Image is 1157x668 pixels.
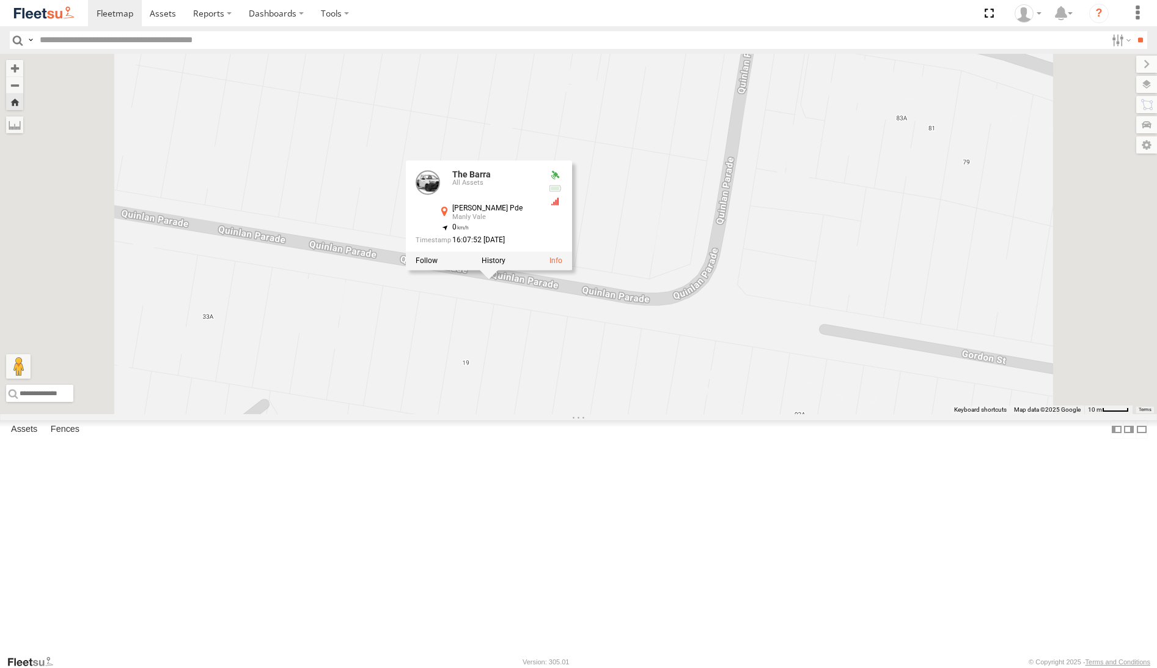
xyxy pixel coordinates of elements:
span: 0 [452,223,469,231]
div: Date/time of location update [416,236,538,244]
label: Fences [45,421,86,438]
span: Map data ©2025 Google [1014,406,1081,413]
div: Katy Horvath [1010,4,1046,23]
label: Search Query [26,31,35,49]
a: Visit our Website [7,656,63,668]
a: Terms and Conditions [1085,658,1150,666]
button: Map scale: 10 m per 40 pixels [1084,406,1133,414]
img: fleetsu-logo-horizontal.svg [12,5,76,21]
div: [PERSON_NAME] Pde [452,204,538,212]
button: Zoom Home [6,94,23,110]
a: Terms [1139,407,1151,412]
div: Manly Vale [452,213,538,221]
button: Zoom out [6,76,23,94]
label: Map Settings [1136,136,1157,154]
i: ? [1089,4,1109,23]
div: Version: 305.01 [523,658,569,666]
a: The Barra [452,169,491,179]
button: Zoom in [6,60,23,76]
label: Dock Summary Table to the Right [1123,420,1135,438]
label: Dock Summary Table to the Left [1111,420,1123,438]
span: 10 m [1088,406,1102,413]
div: © Copyright 2025 - [1029,658,1150,666]
label: Measure [6,116,23,133]
label: Search Filter Options [1107,31,1133,49]
button: Drag Pegman onto the map to open Street View [6,354,31,379]
div: GSM Signal = 1 [548,196,562,206]
div: Valid GPS Fix [548,170,562,180]
div: Battery Remaining: 4.02v [548,184,562,193]
a: View Asset Details [416,170,440,195]
button: Keyboard shortcuts [954,406,1007,414]
div: All Assets [452,180,538,187]
a: View Asset Details [549,257,562,265]
label: Assets [5,421,43,438]
label: Hide Summary Table [1136,420,1148,438]
label: View Asset History [482,257,505,265]
label: Realtime tracking of Asset [416,257,438,265]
